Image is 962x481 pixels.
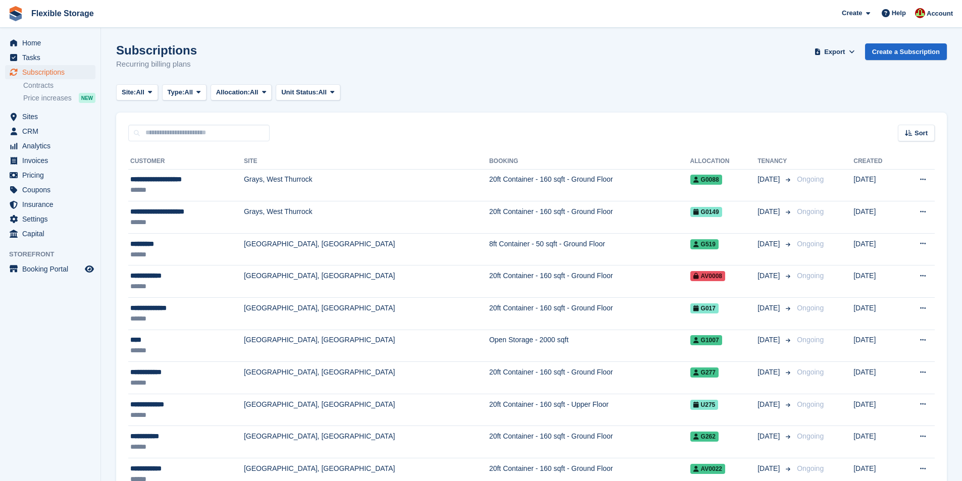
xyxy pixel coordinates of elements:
[23,93,72,103] span: Price increases
[797,272,824,280] span: Ongoing
[22,65,83,79] span: Subscriptions
[22,110,83,124] span: Sites
[244,233,489,265] td: [GEOGRAPHIC_DATA], [GEOGRAPHIC_DATA]
[116,84,158,101] button: Site: All
[22,262,83,276] span: Booking Portal
[5,124,95,138] a: menu
[9,249,100,259] span: Storefront
[23,92,95,103] a: Price increases NEW
[27,5,98,22] a: Flexible Storage
[136,87,144,97] span: All
[853,265,900,298] td: [DATE]
[79,93,95,103] div: NEW
[489,394,690,426] td: 20ft Container - 160 sqft - Upper Floor
[276,84,340,101] button: Unit Status: All
[853,394,900,426] td: [DATE]
[244,330,489,362] td: [GEOGRAPHIC_DATA], [GEOGRAPHIC_DATA]
[853,169,900,201] td: [DATE]
[22,227,83,241] span: Capital
[244,298,489,330] td: [GEOGRAPHIC_DATA], [GEOGRAPHIC_DATA]
[489,298,690,330] td: 20ft Container - 160 sqft - Ground Floor
[168,87,185,97] span: Type:
[489,265,690,298] td: 20ft Container - 160 sqft - Ground Floor
[22,50,83,65] span: Tasks
[824,47,845,57] span: Export
[489,153,690,170] th: Booking
[244,394,489,426] td: [GEOGRAPHIC_DATA], [GEOGRAPHIC_DATA]
[757,367,782,378] span: [DATE]
[22,36,83,50] span: Home
[22,153,83,168] span: Invoices
[244,153,489,170] th: Site
[489,169,690,201] td: 20ft Container - 160 sqft - Ground Floor
[853,362,900,394] td: [DATE]
[116,43,197,57] h1: Subscriptions
[797,464,824,472] span: Ongoing
[915,128,928,138] span: Sort
[757,174,782,185] span: [DATE]
[128,153,244,170] th: Customer
[244,169,489,201] td: Grays, West Thurrock
[797,304,824,312] span: Ongoing
[853,298,900,330] td: [DATE]
[162,84,207,101] button: Type: All
[690,153,758,170] th: Allocation
[22,139,83,153] span: Analytics
[927,9,953,19] span: Account
[83,263,95,275] a: Preview store
[690,175,722,185] span: G0088
[489,330,690,362] td: Open Storage - 2000 sqft
[690,367,719,378] span: G277
[250,87,259,97] span: All
[797,368,824,376] span: Ongoing
[244,426,489,458] td: [GEOGRAPHIC_DATA], [GEOGRAPHIC_DATA]
[842,8,862,18] span: Create
[690,335,722,345] span: G1007
[757,399,782,410] span: [DATE]
[813,43,857,60] button: Export
[22,124,83,138] span: CRM
[797,336,824,344] span: Ongoing
[122,87,136,97] span: Site:
[5,139,95,153] a: menu
[489,233,690,265] td: 8ft Container - 50 sqft - Ground Floor
[915,8,925,18] img: David Jones
[281,87,318,97] span: Unit Status:
[690,432,719,442] span: G262
[22,197,83,211] span: Insurance
[757,431,782,442] span: [DATE]
[244,362,489,394] td: [GEOGRAPHIC_DATA], [GEOGRAPHIC_DATA]
[244,201,489,234] td: Grays, West Thurrock
[5,197,95,211] a: menu
[5,183,95,197] a: menu
[690,207,722,217] span: G0149
[797,175,824,183] span: Ongoing
[797,240,824,248] span: Ongoing
[853,153,900,170] th: Created
[23,81,95,90] a: Contracts
[5,227,95,241] a: menu
[853,201,900,234] td: [DATE]
[22,212,83,226] span: Settings
[318,87,327,97] span: All
[489,201,690,234] td: 20ft Container - 160 sqft - Ground Floor
[489,362,690,394] td: 20ft Container - 160 sqft - Ground Floor
[853,233,900,265] td: [DATE]
[757,463,782,474] span: [DATE]
[865,43,947,60] a: Create a Subscription
[184,87,193,97] span: All
[690,400,719,410] span: U275
[5,262,95,276] a: menu
[489,426,690,458] td: 20ft Container - 160 sqft - Ground Floor
[757,206,782,217] span: [DATE]
[5,65,95,79] a: menu
[5,50,95,65] a: menu
[757,303,782,313] span: [DATE]
[892,8,906,18] span: Help
[5,168,95,182] a: menu
[8,6,23,21] img: stora-icon-8386f47178a22dfd0bd8f6a31ec36ba5ce8667c1dd55bd0f319d3a0aa187defe.svg
[211,84,272,101] button: Allocation: All
[853,426,900,458] td: [DATE]
[757,239,782,249] span: [DATE]
[853,330,900,362] td: [DATE]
